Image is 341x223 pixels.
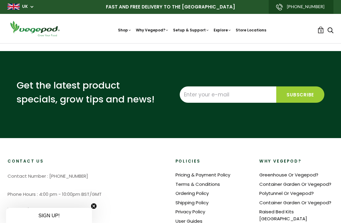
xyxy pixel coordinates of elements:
[38,213,60,218] span: SIGN UP!
[259,172,318,178] a: Greenhouse Or Vegepod?
[136,27,169,33] a: Why Vegepod?
[22,4,28,10] a: UK
[259,208,307,222] a: Raised Bed Kits [GEOGRAPHIC_DATA]
[17,78,162,106] p: Get the latest product specials, grow tips and news!
[175,208,205,215] a: Privacy Policy
[118,27,132,33] a: Shop
[236,27,266,33] a: Store Locations
[175,190,209,196] a: Ordering Policy
[320,28,322,34] span: 1
[91,203,97,209] button: Close teaser
[8,20,62,37] img: Vegepod
[175,159,250,164] h2: Policies
[276,86,324,103] input: Subscribe
[327,27,333,34] a: Search
[8,172,166,199] p: Contact Number : [PHONE_NUMBER] Phone Hours : 4:00 pm - 10:00pm BST/GMT
[175,199,208,206] a: Shipping Policy
[317,27,324,33] a: 1
[175,172,230,178] a: Pricing & Payment Policy
[173,27,209,33] a: Setup & Support
[214,27,231,33] a: Explore
[259,159,333,164] h2: Why Vegepod?
[259,181,331,187] a: Container Garden Or Vegepod?
[6,208,92,223] div: SIGN UP!Close teaser
[8,4,20,10] img: gb_large.png
[259,190,314,196] a: Polytunnel Or Vegepod?
[180,86,277,103] input: Enter your e-mail
[259,199,331,206] a: Container Garden Or Vegepod?
[175,181,220,187] a: Terms & Conditions
[8,159,166,164] h2: Contact Us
